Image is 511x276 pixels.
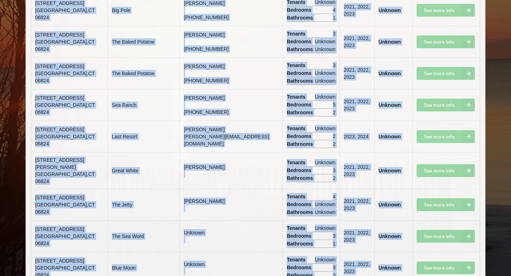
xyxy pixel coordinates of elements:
span: [GEOGRAPHIC_DATA] , CT 06824 [35,202,95,215]
span: Tenants [287,225,307,232]
span: Bathrooms [287,209,315,216]
span: Unknown [315,256,335,263]
span: [GEOGRAPHIC_DATA] , CT 06824 [35,7,95,20]
td: The Baked Potatoe [108,26,180,57]
td: [PERSON_NAME] [180,152,282,189]
td: 2021, 2022, 2023 [340,220,374,252]
b: Unknown [379,134,401,139]
td: [PERSON_NAME] [PHONE_NUMBER] [180,89,282,121]
span: 4 [333,6,336,13]
b: Unknown [379,7,401,13]
span: 2 [333,175,336,182]
span: Unknown [315,225,335,232]
span: [STREET_ADDRESS] [35,32,84,38]
a: [PERSON_NAME][EMAIL_ADDRESS][DOMAIN_NAME] [184,134,269,147]
span: 3 [333,232,336,239]
span: Unknown [315,159,335,166]
span: [STREET_ADDRESS] [35,226,84,232]
b: Unknown [379,202,401,208]
td: The Sea Word [108,220,180,252]
b: Unknown [379,71,401,76]
span: [STREET_ADDRESS][PERSON_NAME] [35,157,84,170]
span: Bathrooms [287,46,315,53]
td: 2021, 2022, 2023 [340,26,374,57]
span: Unknown [315,201,335,208]
td: Great White [108,152,180,189]
span: 3 [333,62,336,69]
span: Bathrooms [287,109,315,116]
span: 1 [333,240,336,247]
span: [STREET_ADDRESS] [35,64,84,69]
td: [PERSON_NAME] [PHONE_NUMBER] [180,57,282,89]
b: Unknown [379,168,401,173]
span: Tenants [287,256,307,263]
span: Tenants [287,125,307,132]
td: 2021, 2022, 2023 [340,89,374,121]
td: 2021, 2022, 2023 [340,57,374,89]
td: 2021, 2022, 2023 [340,152,374,189]
span: Bedrooms [287,232,313,239]
span: Unknown [315,209,335,216]
td: The Baked Potatoe [108,57,180,89]
span: Bathrooms [287,14,315,21]
span: [STREET_ADDRESS] [35,127,84,132]
td: The Jetty [108,189,180,220]
span: [STREET_ADDRESS] [35,195,84,200]
span: Unknown [315,38,335,45]
span: Bathrooms [287,175,315,182]
td: [PERSON_NAME] [PHONE_NUMBER] [180,26,282,57]
span: Bedrooms [287,264,313,271]
td: Last Resort [108,121,180,152]
span: [GEOGRAPHIC_DATA] , CT 06824 [35,134,95,147]
span: [STREET_ADDRESS] [35,258,84,264]
span: Bedrooms [287,133,313,140]
span: Unknown [315,93,335,100]
span: 1 [333,14,336,21]
b: Unknown [379,265,401,271]
span: [STREET_ADDRESS] [35,0,84,6]
span: 2 [333,140,336,148]
span: Bathrooms [287,77,315,84]
span: Bedrooms [287,6,313,13]
span: 2 [333,109,336,116]
span: Tenants [287,159,307,166]
span: Unknown [315,125,335,132]
span: 2 [333,133,336,140]
span: Bedrooms [287,70,313,77]
span: Bathrooms [287,140,315,148]
td: Unknown [180,220,282,252]
span: 3 [333,264,336,271]
span: [GEOGRAPHIC_DATA] , CT 06824 [35,102,95,115]
span: Tenants [287,193,307,200]
span: [STREET_ADDRESS] [35,95,84,101]
td: 2023, 2024 [340,121,374,152]
span: Tenants [287,62,307,69]
span: [GEOGRAPHIC_DATA] , CT 06824 [35,171,95,184]
span: Tenants [287,93,307,100]
b: Unknown [379,102,401,108]
b: Unknown [379,233,401,239]
span: 3 [333,167,336,174]
span: Bedrooms [287,167,313,174]
span: 5 [333,101,336,108]
b: Unknown [379,39,401,45]
span: Unknown [315,70,335,77]
td: [PERSON_NAME] [180,121,282,152]
td: Sea Ranch [108,89,180,121]
span: [GEOGRAPHIC_DATA] , CT 06824 [35,71,95,83]
span: Tenants [287,30,307,37]
span: Bedrooms [287,38,313,45]
td: 2021, 2022, 2023 [340,189,374,220]
span: Bedrooms [287,201,313,208]
span: [GEOGRAPHIC_DATA] , CT 06824 [35,39,95,52]
span: Unknown [315,46,335,53]
span: 3 [333,30,336,37]
span: Bedrooms [287,101,313,108]
span: [GEOGRAPHIC_DATA] , CT 06824 [35,233,95,246]
span: 4 [333,193,336,200]
td: [PERSON_NAME] [180,189,282,220]
span: Bathrooms [287,240,315,247]
span: Unknown [315,77,335,84]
